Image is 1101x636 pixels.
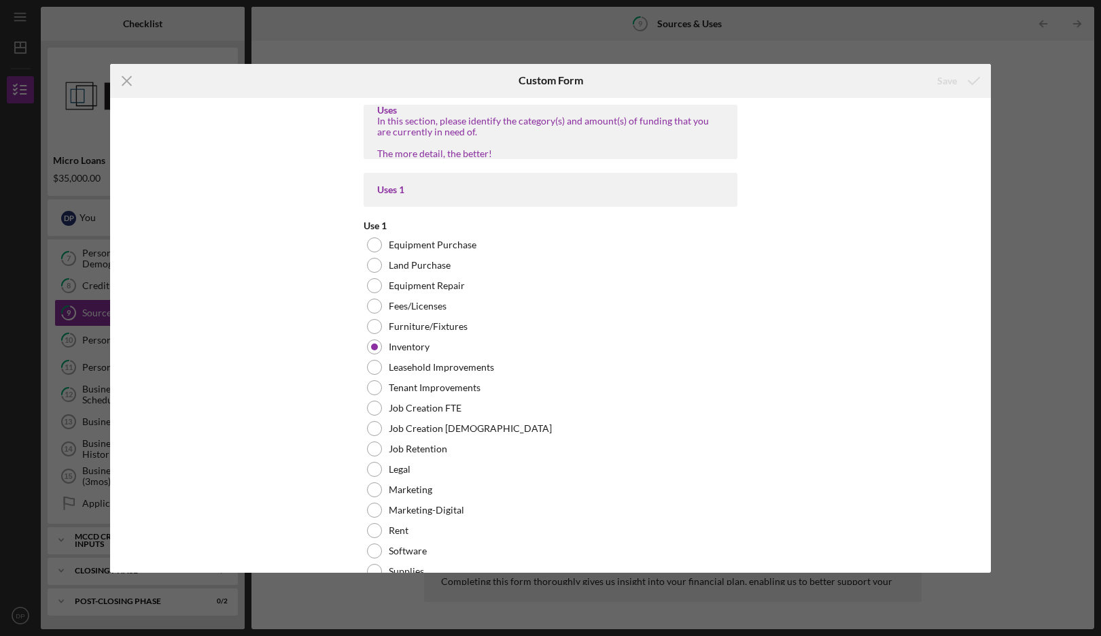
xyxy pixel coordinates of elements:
[389,566,424,577] label: Supplies
[389,301,447,312] label: Fees/Licenses
[389,382,480,393] label: Tenant Improvements
[389,464,410,475] label: Legal
[924,67,991,95] button: Save
[389,260,451,271] label: Land Purchase
[389,403,461,414] label: Job Creation FTE
[364,220,737,231] div: Use 1
[389,239,476,250] label: Equipment Purchase
[937,67,957,95] div: Save
[377,184,724,195] div: Uses 1
[389,525,408,536] label: Rent
[519,74,583,86] h6: Custom Form
[389,280,465,291] label: Equipment Repair
[389,341,430,352] label: Inventory
[377,116,724,159] div: In this section, please identify the category(s) and amount(s) of funding that you are currently ...
[389,484,432,495] label: Marketing
[389,423,552,434] label: Job Creation [DEMOGRAPHIC_DATA]
[389,321,468,332] label: Furniture/Fixtures
[389,362,494,373] label: Leasehold Improvements
[389,443,447,454] label: Job Retention
[377,105,724,116] div: Uses
[389,505,464,516] label: Marketing-Digital
[389,546,427,556] label: Software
